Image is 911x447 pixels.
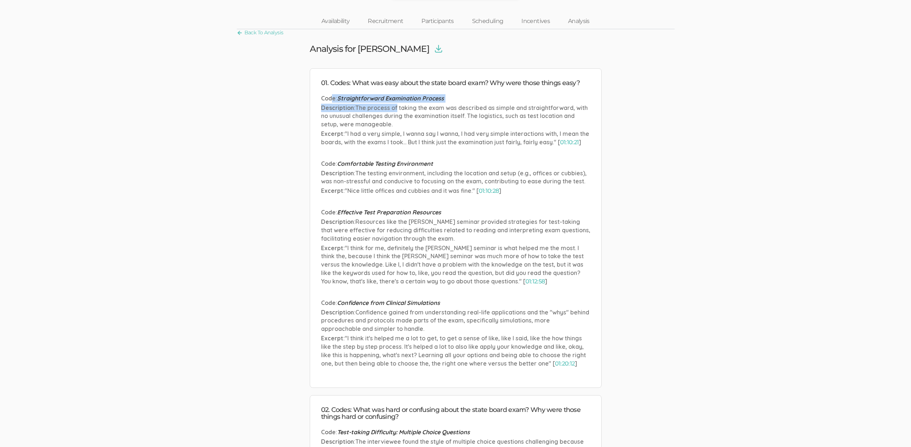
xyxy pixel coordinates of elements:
[321,309,589,333] span: Confidence gained from understanding real-life applications and the "whys" behind procedures and ...
[321,95,336,102] span: Code
[321,299,336,306] span: Code
[321,130,343,137] span: Excerpt
[321,130,590,147] p: : [ ]
[321,104,354,111] span: Description
[321,160,590,168] p: :
[321,218,354,225] span: Description
[337,209,441,216] span: Effective Test Preparation Resources
[479,187,499,194] a: 01:10:28
[321,218,590,242] span: Resources like the [PERSON_NAME] seminar provided strategies for test-taking that were effective ...
[555,360,575,367] a: 01:20:12
[321,104,588,128] span: The process of taking the exam was described as simple and straightforward, with no unusual chall...
[321,187,343,194] span: Excerpt
[463,14,513,29] a: Scheduling
[321,244,343,252] span: Excerpt
[321,160,336,167] span: Code
[321,335,343,342] span: Excerpt
[337,160,433,167] span: Comfortable Testing Environment
[321,308,590,333] p: :
[525,278,545,285] a: 01:12:58
[321,438,354,445] span: Description
[321,169,590,186] p: :
[321,335,586,367] span: "I think it's helped me a lot to get, to get a sense of like, like I said, like the how things li...
[875,412,911,447] iframe: Chat Widget
[321,244,590,286] p: : [ ]
[321,299,590,307] p: :
[321,104,590,129] p: :
[321,187,590,195] p: : [ ]
[321,218,590,243] p: :
[321,169,587,185] span: The testing environment, including the location and setup (e.g., offices or cubbies), was non-str...
[321,169,354,177] span: Description
[560,139,579,146] a: 01:10:21
[237,28,283,38] a: Back To Analysis
[321,428,590,436] p: :
[337,95,444,102] span: Straightforward Examination Process
[512,14,559,29] a: Incentives
[337,299,440,306] span: Confidence from Clinical Simulations
[321,406,590,421] h4: 02. Codes: What was hard or confusing about the state board exam? Why were those things hard or c...
[345,187,475,194] span: "Nice little offices and cubbies and it was fine."
[321,428,336,436] span: Code
[312,14,359,29] a: Availability
[321,209,336,216] span: Code
[321,334,590,368] p: : [ ]
[321,80,590,87] h4: 01. Codes: What was easy about the state board exam? Why were those things easy?
[412,14,463,29] a: Participants
[321,309,354,316] span: Description
[337,428,470,436] span: Test-taking Difficulty: Multiple Choice Questions
[321,208,590,217] p: :
[359,14,412,29] a: Recruitment
[310,44,429,54] h3: Analysis for [PERSON_NAME]
[321,94,590,103] p: :
[435,45,442,53] img: Download Analysis
[321,244,584,285] span: "I think for me, definitely the [PERSON_NAME] seminar is what helped me the most. I think the, be...
[559,14,599,29] a: Analysis
[321,130,589,146] span: "I had a very simple, I wanna say I wanna, I had very simple interactions with, I mean the boards...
